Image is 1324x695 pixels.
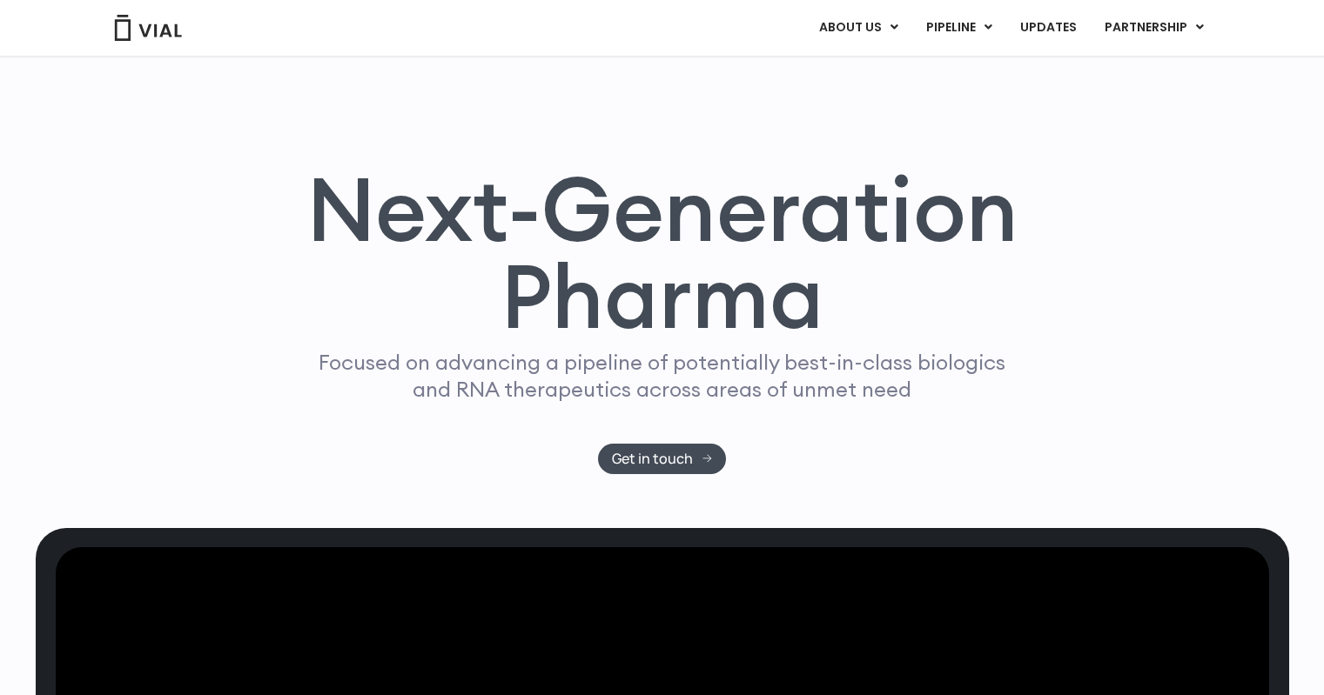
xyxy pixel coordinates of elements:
[1091,13,1218,43] a: PARTNERSHIPMenu Toggle
[912,13,1005,43] a: PIPELINEMenu Toggle
[1006,13,1090,43] a: UPDATES
[598,444,726,474] a: Get in touch
[805,13,911,43] a: ABOUT USMenu Toggle
[312,349,1013,403] p: Focused on advancing a pipeline of potentially best-in-class biologics and RNA therapeutics acros...
[113,15,183,41] img: Vial Logo
[612,452,693,465] span: Get in touch
[286,165,1039,341] h1: Next-Generation Pharma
